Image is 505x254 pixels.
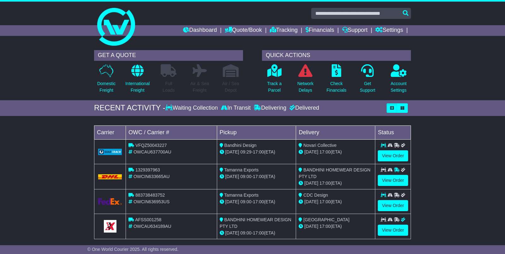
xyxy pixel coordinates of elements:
[299,180,372,187] div: (ETA)
[94,103,165,113] div: RECENT ACTIVITY -
[304,149,318,154] span: [DATE]
[220,230,294,236] div: - (ETA)
[267,64,282,97] a: Track aParcel
[183,25,217,36] a: Dashboard
[299,199,372,205] div: (ETA)
[326,64,347,97] a: CheckFinancials
[304,224,318,229] span: [DATE]
[299,149,372,155] div: (ETA)
[87,247,179,252] span: © One World Courier 2025. All rights reserved.
[241,199,252,204] span: 09:00
[134,199,169,204] span: OWCIN636953US
[390,64,407,97] a: AccountSettings
[225,199,239,204] span: [DATE]
[252,105,288,112] div: Delivering
[299,223,372,230] div: (ETA)
[94,50,243,61] div: GET A QUOTE
[220,173,294,180] div: - (ETA)
[378,150,408,161] a: View Order
[135,143,167,148] span: VFQZ50043227
[296,125,375,139] td: Delivery
[98,149,122,155] img: GetCarrierServiceLogo
[297,64,314,97] a: NetworkDelays
[104,220,116,233] img: GetCarrierServiceLogo
[267,80,282,94] p: Track a Parcel
[97,80,116,94] p: Domestic Freight
[241,230,252,235] span: 09:00
[224,167,258,172] span: Tamanna Exports
[360,80,375,94] p: Get Support
[97,64,116,97] a: DomesticFreight
[342,25,368,36] a: Support
[165,105,219,112] div: Waiting Collection
[161,80,176,94] p: Full Loads
[135,217,161,222] span: AFSS001258
[94,125,126,139] td: Carrier
[134,174,169,179] span: OWCIN633665AU
[378,200,408,211] a: View Order
[319,199,330,204] span: 17:00
[262,50,411,61] div: QUICK ACTIONS
[190,80,209,94] p: Air & Sea Freight
[378,225,408,236] a: View Order
[304,181,318,186] span: [DATE]
[303,193,328,198] span: CDC Design
[98,198,122,205] img: GetCarrierServiceLogo
[220,217,291,229] span: BANDHINI HOMEWEAR DESIGN PTY LTD
[253,174,264,179] span: 17:00
[391,80,407,94] p: Account Settings
[134,149,171,154] span: OWCAU637700AU
[299,167,370,179] span: BANDHINI HOMEWEAR DESIGN PTY LTD
[98,174,122,179] img: DHL.png
[135,167,160,172] span: 1329397963
[319,149,330,154] span: 17:00
[319,224,330,229] span: 17:00
[288,105,319,112] div: Delivered
[224,193,258,198] span: Tamanna Exports
[220,149,294,155] div: - (ETA)
[219,105,252,112] div: In Transit
[225,230,239,235] span: [DATE]
[225,174,239,179] span: [DATE]
[125,64,150,97] a: InternationalFreight
[303,143,336,148] span: Novari Collective
[359,64,376,97] a: GetSupport
[126,125,217,139] td: OWC / Carrier #
[224,143,257,148] span: Bandhini Design
[125,80,150,94] p: International Freight
[253,149,264,154] span: 17:00
[319,181,330,186] span: 17:00
[241,174,252,179] span: 09:00
[375,125,411,139] td: Status
[304,199,318,204] span: [DATE]
[225,25,262,36] a: Quote/Book
[303,217,349,222] span: [GEOGRAPHIC_DATA]
[378,175,408,186] a: View Order
[375,25,403,36] a: Settings
[241,149,252,154] span: 09:29
[225,149,239,154] span: [DATE]
[306,25,334,36] a: Financials
[327,80,347,94] p: Check Financials
[134,224,171,229] span: OWCAU634189AU
[297,80,313,94] p: Network Delays
[253,230,264,235] span: 17:00
[253,199,264,204] span: 17:00
[220,199,294,205] div: - (ETA)
[222,80,239,94] p: Air / Sea Depot
[135,193,165,198] span: 883738483752
[217,125,296,139] td: Pickup
[270,25,298,36] a: Tracking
